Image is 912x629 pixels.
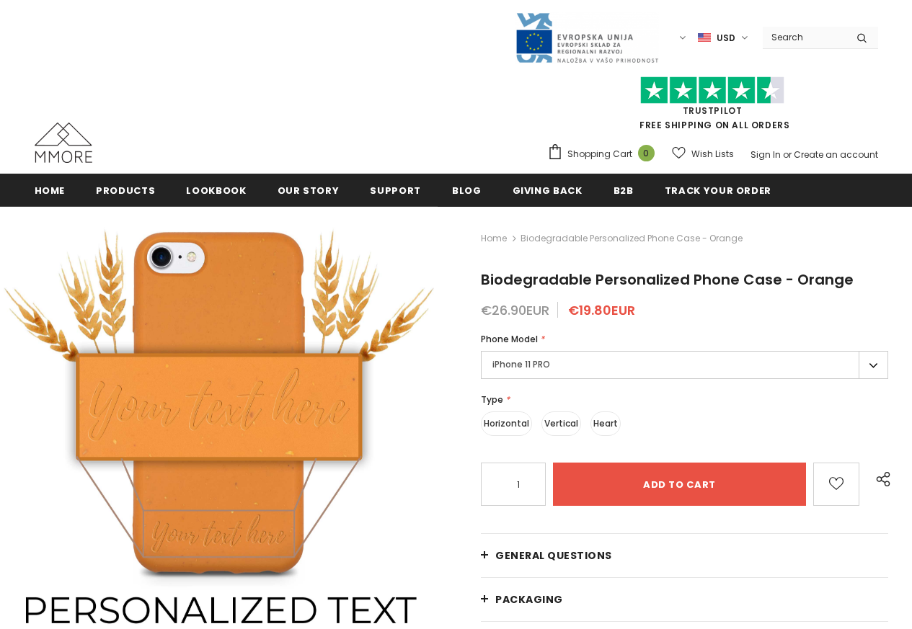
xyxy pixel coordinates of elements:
[495,548,612,563] span: General Questions
[481,578,888,621] a: PACKAGING
[568,301,635,319] span: €19.80EUR
[481,301,549,319] span: €26.90EUR
[672,141,734,166] a: Wish Lists
[640,76,784,104] img: Trust Pilot Stars
[513,184,583,197] span: Giving back
[553,463,806,506] input: Add to cart
[717,31,735,45] span: USD
[541,411,581,436] label: Vertical
[691,147,734,161] span: Wish Lists
[590,411,621,436] label: Heart
[278,174,340,206] a: Our Story
[96,174,155,206] a: Products
[763,27,846,48] input: Search Site
[452,184,482,197] span: Blog
[186,174,246,206] a: Lookbook
[481,269,854,290] span: Biodegradable Personalized Phone Case - Orange
[481,393,503,406] span: Type
[96,184,155,197] span: Products
[35,174,66,206] a: Home
[521,230,743,247] span: Biodegradable Personalized Phone Case - Orange
[452,174,482,206] a: Blog
[513,174,583,206] a: Giving back
[481,333,538,345] span: Phone Model
[481,230,507,247] a: Home
[278,184,340,197] span: Our Story
[783,148,792,161] span: or
[35,184,66,197] span: Home
[614,184,634,197] span: B2B
[370,174,421,206] a: support
[751,148,781,161] a: Sign In
[186,184,246,197] span: Lookbook
[481,411,532,436] label: Horizontal
[495,592,563,607] span: PACKAGING
[515,31,659,43] a: Javni Razpis
[481,534,888,577] a: General Questions
[614,174,634,206] a: B2B
[698,32,711,44] img: USD
[567,147,632,161] span: Shopping Cart
[515,12,659,64] img: Javni Razpis
[638,145,655,161] span: 0
[547,143,662,165] a: Shopping Cart 0
[683,104,743,117] a: Trustpilot
[665,184,771,197] span: Track your order
[794,148,878,161] a: Create an account
[665,174,771,206] a: Track your order
[370,184,421,197] span: support
[547,83,878,131] span: FREE SHIPPING ON ALL ORDERS
[481,351,888,379] label: iPhone 11 PRO
[35,122,92,163] img: MMORE Cases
